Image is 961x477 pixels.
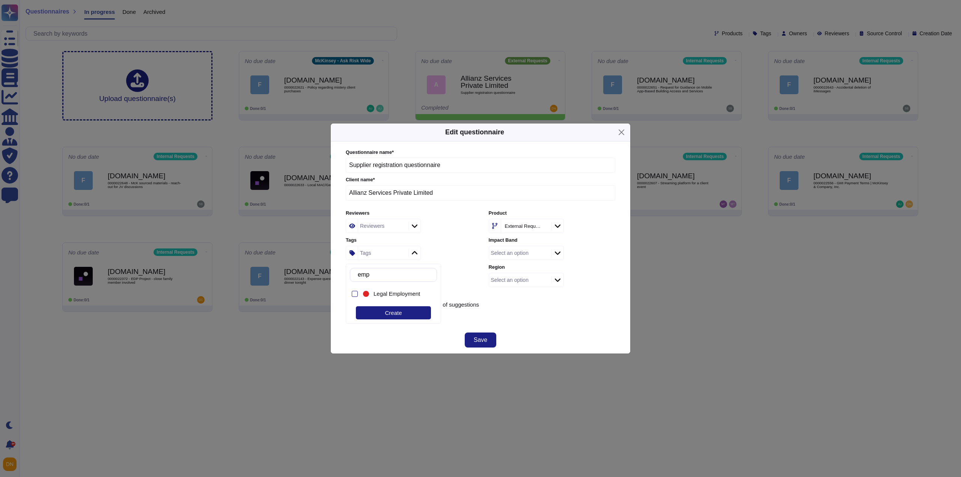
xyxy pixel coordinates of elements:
[616,126,627,138] button: Close
[346,158,615,173] input: Enter questionnaire name
[491,250,529,256] div: Select an option
[362,286,429,302] div: Legal Employment
[346,178,615,182] label: Client name
[374,290,426,297] div: Legal Employment
[360,223,384,229] div: Reviewers
[465,333,496,348] button: Save
[362,289,371,298] div: Legal Employment
[489,211,615,216] label: Product
[354,268,437,281] input: Search by keywords
[489,238,615,243] label: Impact Band
[474,337,487,343] span: Save
[489,265,615,270] label: Region
[374,290,420,297] span: Legal Employment
[346,150,615,155] label: Questionnaire name
[346,294,615,299] label: Suggestion source control
[346,238,472,243] label: Tags
[505,224,542,229] div: External Requests
[360,250,371,256] div: Tags
[445,127,504,137] h5: Edit questionnaire
[491,277,529,283] div: Select an option
[356,306,431,319] div: Create
[346,185,615,200] input: Enter company name of the client
[346,211,472,216] label: Reviewers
